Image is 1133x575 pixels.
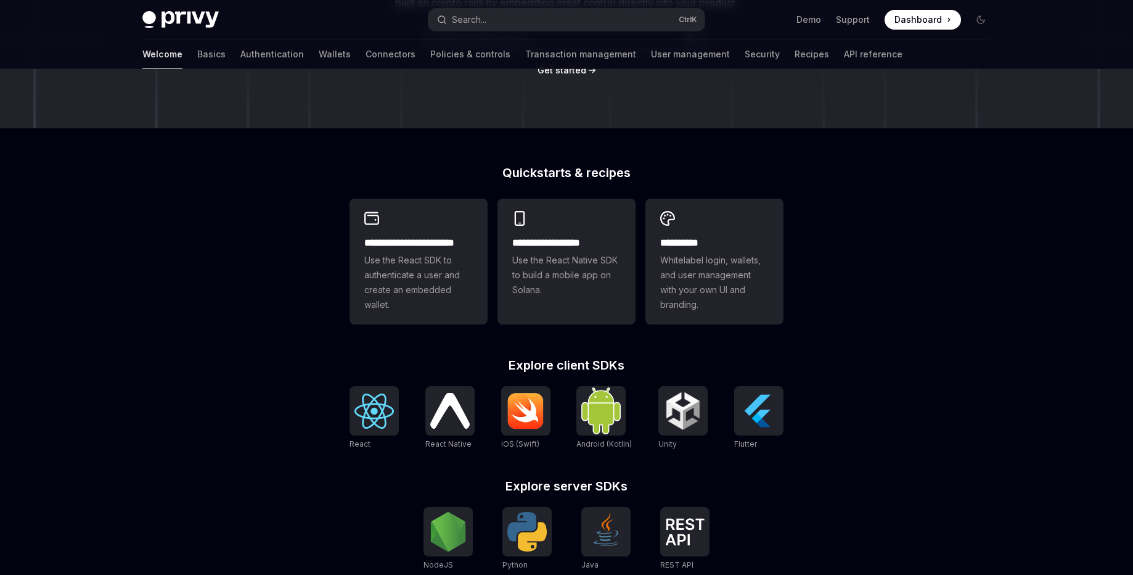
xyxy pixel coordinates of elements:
a: FlutterFlutter [734,386,783,450]
img: Java [586,512,626,552]
a: Welcome [142,39,182,69]
h2: Explore server SDKs [350,480,783,492]
a: API reference [844,39,902,69]
a: Dashboard [885,10,961,30]
a: NodeJSNodeJS [423,507,473,571]
span: Dashboard [894,14,942,26]
a: UnityUnity [658,386,708,450]
span: NodeJS [423,560,453,569]
a: Basics [197,39,226,69]
a: **** *****Whitelabel login, wallets, and user management with your own UI and branding. [645,199,783,325]
span: Python [502,560,528,569]
button: Toggle dark mode [971,10,991,30]
h2: Quickstarts & recipes [350,167,783,179]
img: Android (Kotlin) [581,387,621,434]
img: React [354,394,394,429]
a: Authentication [240,39,304,69]
img: dark logo [142,11,219,28]
h2: Explore client SDKs [350,359,783,371]
a: Android (Kotlin)Android (Kotlin) [576,386,632,450]
a: Security [745,39,780,69]
span: REST API [660,560,693,569]
span: iOS (Swift) [501,439,539,449]
div: Search... [452,12,486,27]
img: Flutter [739,391,779,431]
img: NodeJS [428,512,468,552]
a: Wallets [319,39,351,69]
img: iOS (Swift) [506,392,546,429]
a: PythonPython [502,507,552,571]
span: Unity [658,439,677,449]
img: Python [507,512,547,552]
a: Policies & controls [430,39,510,69]
a: ReactReact [350,386,399,450]
a: React NativeReact Native [425,386,475,450]
a: Recipes [795,39,829,69]
a: REST APIREST API [660,507,710,571]
span: Flutter [734,439,757,449]
a: Get started [538,64,586,77]
a: JavaJava [581,507,631,571]
a: User management [651,39,730,69]
img: React Native [430,393,470,428]
a: Support [836,14,870,26]
span: Use the React SDK to authenticate a user and create an embedded wallet. [364,253,473,312]
span: Get started [538,65,586,75]
a: **** **** **** ***Use the React Native SDK to build a mobile app on Solana. [497,199,636,325]
span: Android (Kotlin) [576,439,632,449]
span: Whitelabel login, wallets, and user management with your own UI and branding. [660,253,769,312]
img: REST API [665,518,705,545]
button: Open search [428,9,705,31]
span: Ctrl K [679,15,697,25]
span: Use the React Native SDK to build a mobile app on Solana. [512,253,621,297]
img: Unity [663,391,703,431]
a: Connectors [366,39,415,69]
a: Demo [796,14,821,26]
span: React Native [425,439,472,449]
a: Transaction management [525,39,636,69]
a: iOS (Swift)iOS (Swift) [501,386,550,450]
span: Java [581,560,599,569]
span: React [350,439,370,449]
